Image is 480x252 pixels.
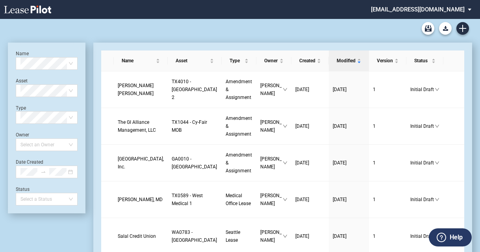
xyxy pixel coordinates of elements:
[422,22,434,35] a: Archive
[118,118,164,134] a: The GI Alliance Management, LLC
[373,197,376,202] span: 1
[114,50,168,71] th: Name
[118,233,156,239] span: Salal Credit Union
[439,22,452,35] button: Download Blank Form
[264,57,278,65] span: Owner
[260,118,283,134] span: [PERSON_NAME]
[260,155,283,171] span: [PERSON_NAME]
[256,50,291,71] th: Owner
[295,122,325,130] a: [DATE]
[283,197,287,202] span: down
[435,124,439,129] span: down
[373,122,402,130] a: 1
[333,196,365,203] a: [DATE]
[333,86,365,93] a: [DATE]
[435,197,439,202] span: down
[283,87,287,92] span: down
[172,192,218,207] a: TX0589 - West Medical 1
[410,159,435,167] span: Initial Draft
[41,169,46,175] span: swap-right
[283,124,287,129] span: down
[226,193,251,206] span: Medical Office Lease
[176,57,208,65] span: Asset
[16,105,26,111] label: Type
[414,57,430,65] span: Status
[333,123,347,129] span: [DATE]
[118,83,154,96] span: Sistla B. Krishna, M.D.
[230,57,243,65] span: Type
[226,114,252,138] a: Amendment & Assignment
[435,161,439,165] span: down
[435,87,439,92] span: down
[295,160,309,166] span: [DATE]
[226,79,252,100] span: Amendment & Assignment
[16,159,43,165] label: Date Created
[172,78,218,101] a: TX4010 - [GEOGRAPHIC_DATA] 2
[295,197,309,202] span: [DATE]
[172,156,217,170] span: GA0010 - Peachtree Dunwoody Medical Center
[172,193,203,206] span: TX0589 - West Medical 1
[295,232,325,240] a: [DATE]
[410,196,435,203] span: Initial Draft
[410,86,435,93] span: Initial Draft
[16,187,30,192] label: Status
[122,57,154,65] span: Name
[226,151,252,175] a: Amendment & Assignment
[226,78,252,101] a: Amendment & Assignment
[226,152,252,174] span: Amendment & Assignment
[295,87,309,92] span: [DATE]
[172,79,217,100] span: TX4010 - Southwest Plaza 2
[333,122,365,130] a: [DATE]
[172,119,207,133] span: TX1044 - Cy-Fair MOB
[118,197,163,202] span: Thuan T. Nguyen, MD
[373,196,402,203] a: 1
[333,232,365,240] a: [DATE]
[373,233,376,239] span: 1
[283,234,287,239] span: down
[369,50,406,71] th: Version
[41,169,46,175] span: to
[168,50,222,71] th: Asset
[118,119,156,133] span: The GI Alliance Management, LLC
[373,86,402,93] a: 1
[260,192,283,207] span: [PERSON_NAME]
[373,159,402,167] a: 1
[377,57,393,65] span: Version
[333,233,347,239] span: [DATE]
[456,22,469,35] a: Create new document
[16,51,29,56] label: Name
[118,82,164,97] a: [PERSON_NAME] [PERSON_NAME]
[437,22,454,35] md-menu: Download Blank Form List
[373,87,376,92] span: 1
[295,233,309,239] span: [DATE]
[429,228,472,246] button: Help
[118,196,164,203] a: [PERSON_NAME], MD
[226,192,252,207] a: Medical Office Lease
[333,87,347,92] span: [DATE]
[260,82,283,97] span: [PERSON_NAME]
[172,228,218,244] a: WA0783 - [GEOGRAPHIC_DATA]
[118,155,164,171] a: [GEOGRAPHIC_DATA], Inc.
[118,156,164,170] span: Northside Hospital, Inc.
[333,159,365,167] a: [DATE]
[260,228,283,244] span: [PERSON_NAME]
[337,57,356,65] span: Modified
[172,230,217,243] span: WA0783 - North East Retail
[410,232,435,240] span: Initial Draft
[450,232,463,243] label: Help
[172,118,218,134] a: TX1044 - Cy-Fair MOB
[291,50,329,71] th: Created
[118,232,164,240] a: Salal Credit Union
[410,122,435,130] span: Initial Draft
[222,50,256,71] th: Type
[406,50,443,71] th: Status
[373,232,402,240] a: 1
[226,230,240,243] span: Seattle Lease
[16,132,29,138] label: Owner
[295,159,325,167] a: [DATE]
[295,86,325,93] a: [DATE]
[226,116,252,137] span: Amendment & Assignment
[299,57,315,65] span: Created
[226,228,252,244] a: Seattle Lease
[373,123,376,129] span: 1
